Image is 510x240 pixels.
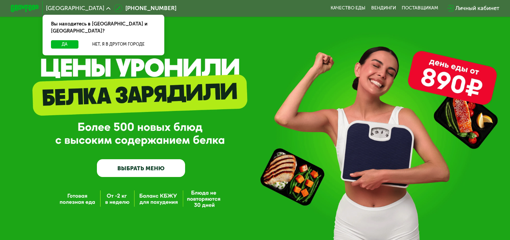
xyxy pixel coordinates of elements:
[371,5,396,11] a: Вендинги
[402,5,438,11] div: поставщикам
[51,40,78,49] button: Да
[331,5,365,11] a: Качество еды
[46,5,104,11] span: [GEOGRAPHIC_DATA]
[97,159,185,177] a: ВЫБРАТЬ МЕНЮ
[81,40,156,49] button: Нет, я в другом городе
[43,15,164,40] div: Вы находитесь в [GEOGRAPHIC_DATA] и [GEOGRAPHIC_DATA]?
[114,4,176,12] a: [PHONE_NUMBER]
[455,4,499,12] div: Личный кабинет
